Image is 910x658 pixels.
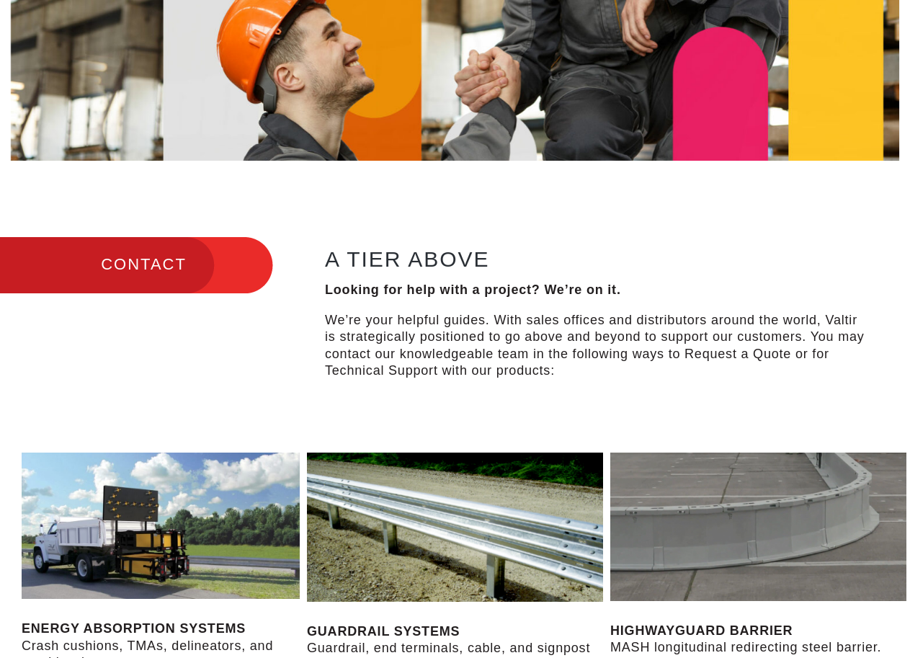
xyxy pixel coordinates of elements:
[307,624,460,639] strong: GUARDRAIL SYSTEMS
[22,453,300,599] img: SS180M Contact Us Page Image
[325,312,871,380] p: We’re your helpful guides. With sales offices and distributors around the world, Valtir is strate...
[610,623,793,638] strong: HIGHWAYGUARD BARRIER
[307,453,603,602] img: Guardrail Contact Us Page Image
[22,621,246,636] strong: ENERGY ABSORPTION SYSTEMS
[325,283,621,297] strong: Looking for help with a project? We’re on it.
[325,247,871,271] h2: A TIER ABOVE
[610,453,906,600] img: Radius-Barrier-Section-Highwayguard3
